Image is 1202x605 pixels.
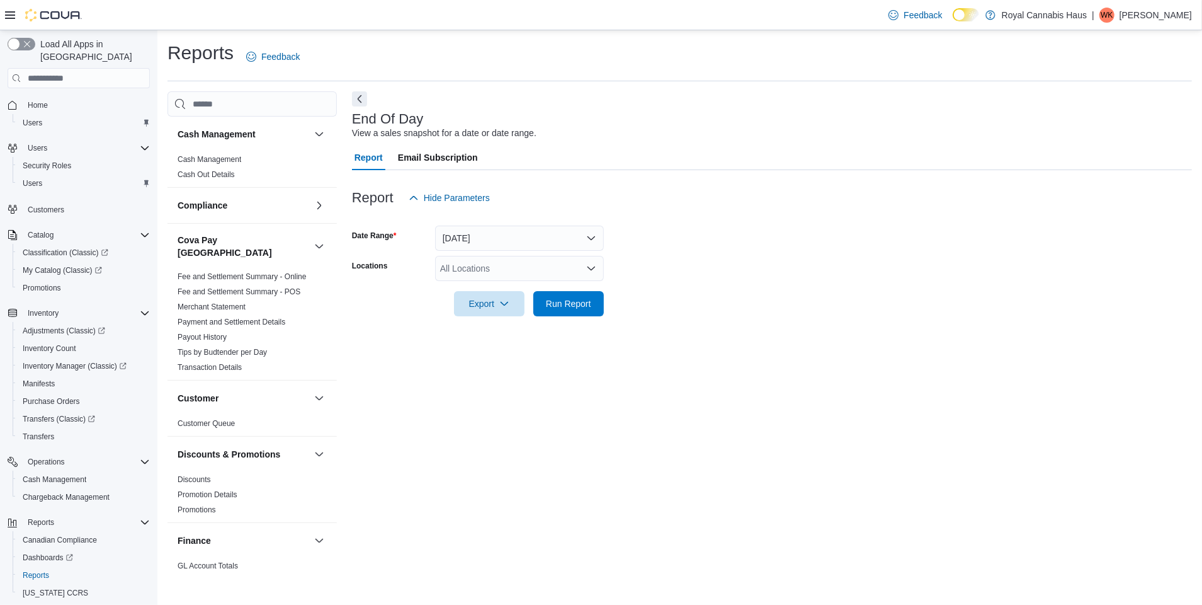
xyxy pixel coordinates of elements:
[23,228,59,243] button: Catalog
[13,175,155,192] button: Users
[178,419,235,428] a: Customer Queue
[178,475,211,484] a: Discounts
[1092,8,1094,23] p: |
[178,170,235,179] a: Cash Out Details
[462,291,517,316] span: Export
[178,392,309,405] button: Customer
[28,308,59,318] span: Inventory
[424,192,490,204] span: Hide Parameters
[23,588,88,598] span: [US_STATE] CCRS
[178,302,246,311] a: Merchant Statement
[13,157,155,175] button: Security Roles
[404,185,495,210] button: Hide Parameters
[23,475,86,485] span: Cash Management
[352,190,394,205] h3: Report
[178,490,237,499] a: Promotion Details
[178,287,300,296] a: Fee and Settlement Summary - POS
[167,40,234,66] h1: Reports
[13,262,155,279] a: My Catalog (Classic)
[13,471,155,488] button: Cash Management
[953,8,979,21] input: Dark Mode
[13,322,155,340] a: Adjustments (Classic)
[23,141,52,156] button: Users
[13,488,155,506] button: Chargeback Management
[18,429,150,444] span: Transfers
[178,505,216,514] a: Promotions
[13,549,155,567] a: Dashboards
[178,287,300,297] span: Fee and Settlement Summary - POS
[3,139,155,157] button: Users
[23,141,150,156] span: Users
[18,429,59,444] a: Transfers
[1099,8,1114,23] div: Wade King
[13,375,155,393] button: Manifests
[18,533,150,548] span: Canadian Compliance
[23,118,42,128] span: Users
[178,448,280,461] h3: Discounts & Promotions
[18,245,150,260] span: Classification (Classic)
[13,584,155,602] button: [US_STATE] CCRS
[18,280,150,296] span: Promotions
[23,283,61,293] span: Promotions
[13,340,155,357] button: Inventory Count
[23,265,102,275] span: My Catalog (Classic)
[178,302,246,312] span: Merchant Statement
[23,361,127,371] span: Inventory Manager (Classic)
[18,412,100,427] a: Transfers (Classic)
[178,154,241,164] span: Cash Management
[13,410,155,428] a: Transfers (Classic)
[13,567,155,584] button: Reports
[13,114,155,132] button: Users
[25,9,82,21] img: Cova
[178,534,211,547] h3: Finance
[23,432,54,442] span: Transfers
[28,517,54,527] span: Reports
[178,363,242,372] a: Transaction Details
[312,533,327,548] button: Finance
[23,248,108,258] span: Classification (Classic)
[18,550,150,565] span: Dashboards
[13,279,155,297] button: Promotions
[312,239,327,254] button: Cova Pay [GEOGRAPHIC_DATA]
[23,515,59,530] button: Reports
[178,392,218,405] h3: Customer
[178,534,309,547] button: Finance
[3,200,155,218] button: Customers
[23,201,150,217] span: Customers
[13,393,155,410] button: Purchase Orders
[18,115,47,130] a: Users
[18,115,150,130] span: Users
[23,343,76,354] span: Inventory Count
[1101,8,1113,23] span: WK
[18,359,150,374] span: Inventory Manager (Classic)
[178,332,227,342] span: Payout History
[13,428,155,446] button: Transfers
[18,490,150,505] span: Chargeback Management
[18,490,115,505] a: Chargeback Management
[3,514,155,531] button: Reports
[312,198,327,213] button: Compliance
[23,454,70,470] button: Operations
[18,245,113,260] a: Classification (Classic)
[178,333,227,342] a: Payout History
[23,306,64,321] button: Inventory
[18,394,150,409] span: Purchase Orders
[23,228,150,243] span: Catalog
[18,568,54,583] a: Reports
[18,412,150,427] span: Transfers (Classic)
[18,550,78,565] a: Dashboards
[883,3,947,28] a: Feedback
[28,230,54,240] span: Catalog
[23,535,97,545] span: Canadian Compliance
[167,472,337,522] div: Discounts & Promotions
[398,145,478,170] span: Email Subscription
[178,272,307,281] a: Fee and Settlement Summary - Online
[352,231,397,241] label: Date Range
[533,291,604,316] button: Run Report
[23,492,110,502] span: Chargeback Management
[28,100,48,110] span: Home
[1002,8,1087,23] p: Royal Cannabis Haus
[28,457,65,467] span: Operations
[18,158,150,173] span: Security Roles
[178,128,309,141] button: Cash Management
